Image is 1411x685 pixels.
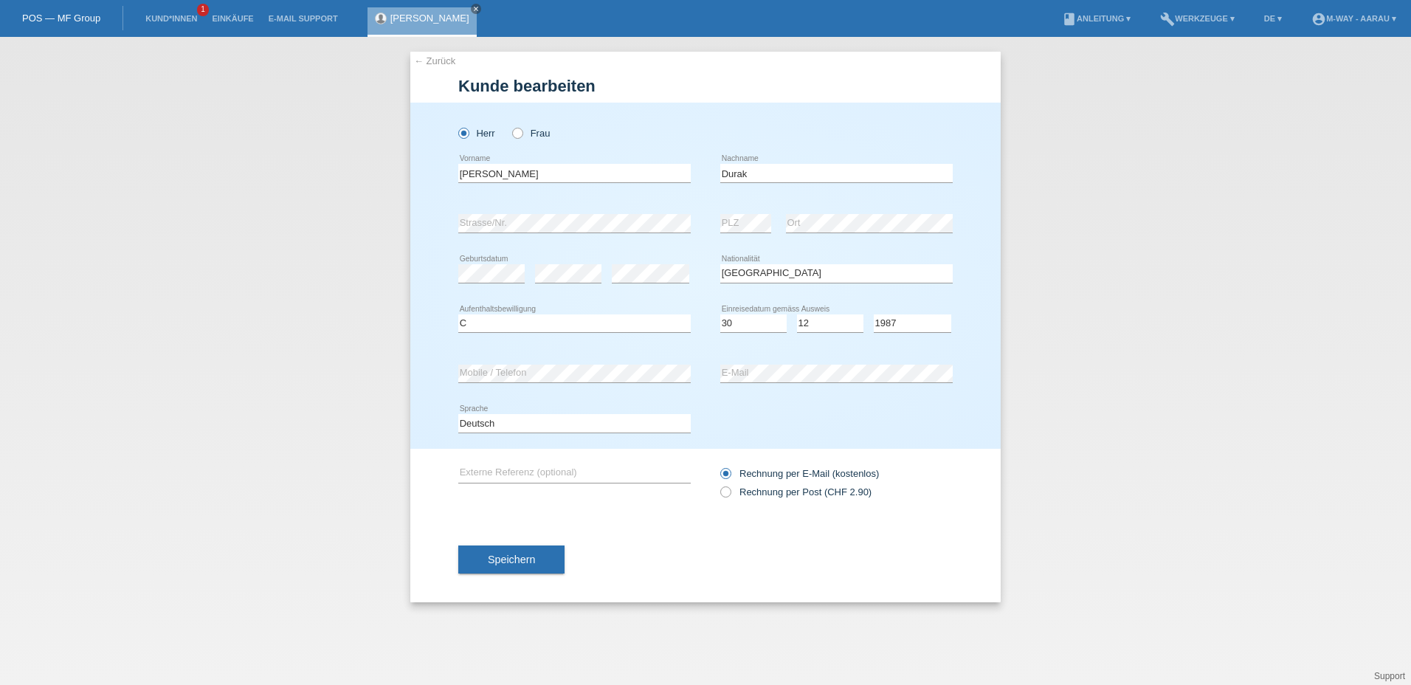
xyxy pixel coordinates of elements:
[1311,12,1326,27] i: account_circle
[1055,14,1138,23] a: bookAnleitung ▾
[472,5,480,13] i: close
[720,468,730,486] input: Rechnung per E-Mail (kostenlos)
[197,4,209,16] span: 1
[261,14,345,23] a: E-Mail Support
[458,128,468,137] input: Herr
[1062,12,1077,27] i: book
[1160,12,1175,27] i: build
[720,486,872,498] label: Rechnung per Post (CHF 2.90)
[138,14,204,23] a: Kund*innen
[488,554,535,565] span: Speichern
[1374,671,1405,681] a: Support
[22,13,100,24] a: POS — MF Group
[720,468,879,479] label: Rechnung per E-Mail (kostenlos)
[1153,14,1242,23] a: buildWerkzeuge ▾
[471,4,481,14] a: close
[458,545,565,574] button: Speichern
[204,14,261,23] a: Einkäufe
[390,13,469,24] a: [PERSON_NAME]
[458,128,495,139] label: Herr
[1304,14,1404,23] a: account_circlem-way - Aarau ▾
[512,128,550,139] label: Frau
[458,77,953,95] h1: Kunde bearbeiten
[512,128,522,137] input: Frau
[1257,14,1289,23] a: DE ▾
[414,55,455,66] a: ← Zurück
[720,486,730,505] input: Rechnung per Post (CHF 2.90)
